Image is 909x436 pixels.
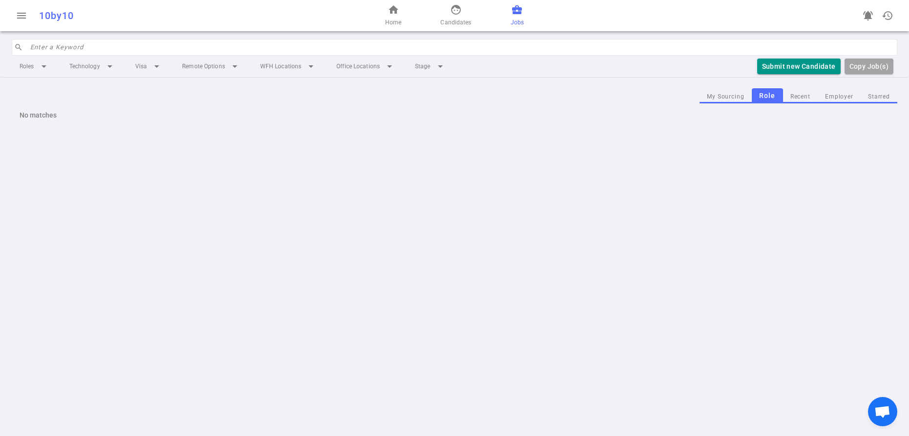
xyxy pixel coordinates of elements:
div: Open chat [868,397,897,426]
li: Remote Options [174,58,248,75]
span: search [14,43,23,52]
li: WFH Locations [252,58,325,75]
li: Technology [62,58,124,75]
span: Home [385,18,401,27]
div: 10by10 [39,10,299,21]
span: menu [16,10,27,21]
li: Roles [12,58,58,75]
span: history [882,10,893,21]
button: Role [752,88,783,103]
span: Jobs [511,18,524,27]
span: business_center [511,4,523,16]
button: Open history [878,6,897,25]
li: Visa [127,58,170,75]
li: Office Locations [329,58,403,75]
a: Home [385,4,401,27]
button: Submit new Candidate [757,59,841,75]
button: Recent [783,90,818,103]
button: Starred [861,90,897,103]
span: home [388,4,399,16]
span: Candidates [440,18,471,27]
div: No matches [12,103,897,127]
button: My Sourcing [700,90,752,103]
a: Candidates [440,4,471,27]
button: Employer [818,90,861,103]
a: Jobs [511,4,524,27]
span: face [450,4,462,16]
a: Go to see announcements [858,6,878,25]
span: notifications_active [862,10,874,21]
li: Stage [407,58,454,75]
button: Open menu [12,6,31,25]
